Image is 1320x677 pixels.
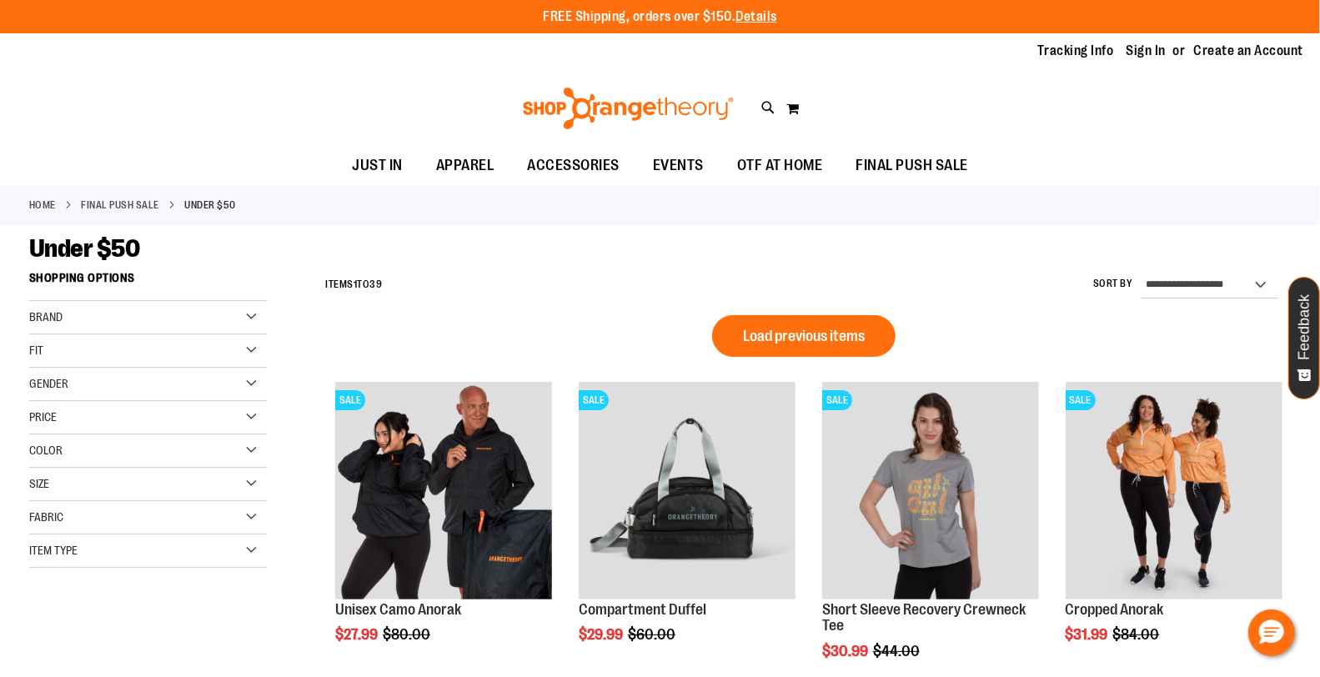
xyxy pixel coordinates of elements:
[579,382,796,599] img: Compartment Duffel front
[29,410,57,424] span: Price
[29,477,49,490] span: Size
[29,310,63,323] span: Brand
[352,147,403,184] span: JUST IN
[822,601,1026,634] a: Short Sleeve Recovery Crewneck Tee
[737,147,823,184] span: OTF AT HOME
[335,147,419,185] a: JUST IN
[369,278,382,290] span: 39
[822,390,852,410] span: SALE
[335,626,380,643] span: $27.99
[712,315,896,357] button: Load previous items
[527,147,620,184] span: ACCESSORIES
[335,382,552,601] a: Product image for Unisex Camo AnorakSALE
[82,198,160,213] a: FINAL PUSH SALE
[1127,42,1167,60] a: Sign In
[653,147,704,184] span: EVENTS
[822,382,1039,601] a: Short Sleeve Recovery Crewneck Tee primary imageSALE
[29,444,63,457] span: Color
[335,382,552,599] img: Product image for Unisex Camo Anorak
[856,147,968,184] span: FINAL PUSH SALE
[510,147,636,185] a: ACCESSORIES
[29,377,68,390] span: Gender
[1066,390,1096,410] span: SALE
[636,147,720,185] a: EVENTS
[29,344,43,357] span: Fit
[579,601,706,618] a: Compartment Duffel
[1037,42,1114,60] a: Tracking Info
[1066,382,1282,599] img: Cropped Anorak primary image
[383,626,433,643] span: $80.00
[579,626,625,643] span: $29.99
[1066,626,1111,643] span: $31.99
[1297,294,1312,360] span: Feedback
[743,328,865,344] span: Load previous items
[628,626,678,643] span: $60.00
[185,198,237,213] strong: Under $50
[873,643,922,659] span: $44.00
[543,8,777,27] p: FREE Shipping, orders over $150.
[29,510,63,524] span: Fabric
[579,390,609,410] span: SALE
[1288,277,1320,399] button: Feedback - Show survey
[822,382,1039,599] img: Short Sleeve Recovery Crewneck Tee primary image
[520,88,736,129] img: Shop Orangetheory
[436,147,494,184] span: APPAREL
[839,147,985,184] a: FINAL PUSH SALE
[720,147,840,185] a: OTF AT HOME
[419,147,511,185] a: APPAREL
[822,643,871,659] span: $30.99
[335,390,365,410] span: SALE
[735,9,777,24] a: Details
[29,544,78,557] span: Item Type
[1194,42,1304,60] a: Create an Account
[354,278,358,290] span: 1
[1113,626,1162,643] span: $84.00
[1066,601,1164,618] a: Cropped Anorak
[325,272,382,298] h2: Items to
[335,601,461,618] a: Unisex Camo Anorak
[579,382,796,601] a: Compartment Duffel front SALE
[29,234,140,263] span: Under $50
[1066,382,1282,601] a: Cropped Anorak primary imageSALE
[1093,277,1133,291] label: Sort By
[29,198,56,213] a: Home
[1248,609,1295,656] button: Hello, have a question? Let’s chat.
[29,263,267,301] strong: Shopping Options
